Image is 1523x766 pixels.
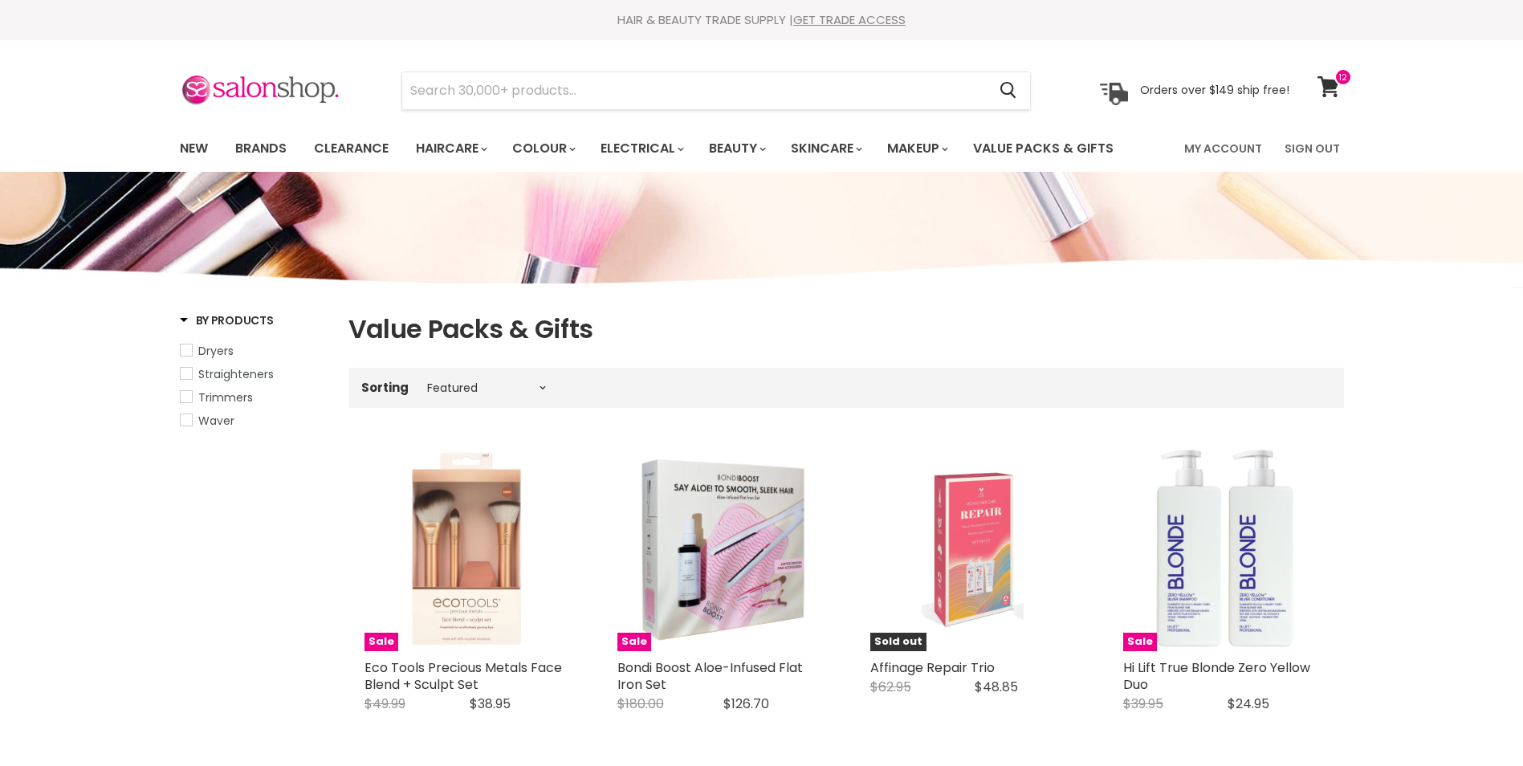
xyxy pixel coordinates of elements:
[697,132,776,165] a: Beauty
[364,446,569,651] img: Eco Tools Precious Metals Face Blend + Sculpt Set
[1123,695,1163,713] span: $39.95
[723,695,769,713] span: $126.70
[617,446,822,651] a: Bondi Boost Aloe-Infused Flat Iron Set Sale
[1275,132,1350,165] a: Sign Out
[168,125,1150,172] ul: Main menu
[364,695,405,713] span: $49.99
[961,132,1126,165] a: Value Packs & Gifts
[779,132,872,165] a: Skincare
[922,446,1024,651] img: Affinage Repair Trio
[617,446,822,651] img: Bondi Boost Aloe-Infused Flat Iron Set
[1123,446,1328,651] img: Hi Lift True Blonde Zero Yellow Duo
[870,633,926,651] span: Sold out
[870,658,995,677] a: Affinage Repair Trio
[1228,695,1269,713] span: $24.95
[470,695,511,713] span: $38.95
[198,366,274,382] span: Straighteners
[198,413,234,429] span: Waver
[1175,132,1272,165] a: My Account
[364,633,398,651] span: Sale
[404,132,497,165] a: Haircare
[180,412,328,430] a: Waver
[988,72,1030,109] button: Search
[617,658,803,694] a: Bondi Boost Aloe-Infused Flat Iron Set
[302,132,401,165] a: Clearance
[364,446,569,651] a: Eco Tools Precious Metals Face Blend + Sculpt Set Eco Tools Precious Metals Face Blend + Sculpt S...
[793,11,906,28] a: GET TRADE ACCESS
[617,633,651,651] span: Sale
[870,446,1075,651] a: Affinage Repair Trio Affinage Repair Trio Sold out
[180,342,328,360] a: Dryers
[1123,633,1157,651] span: Sale
[180,312,274,328] h3: By Products
[168,132,220,165] a: New
[361,381,409,394] label: Sorting
[364,658,562,694] a: Eco Tools Precious Metals Face Blend + Sculpt Set
[875,132,958,165] a: Makeup
[1123,658,1310,694] a: Hi Lift True Blonde Zero Yellow Duo
[402,72,988,109] input: Search
[223,132,299,165] a: Brands
[870,678,911,696] span: $62.95
[160,125,1364,172] nav: Main
[180,389,328,406] a: Trimmers
[348,312,1344,346] h1: Value Packs & Gifts
[975,678,1018,696] span: $48.85
[198,343,234,359] span: Dryers
[500,132,585,165] a: Colour
[617,695,664,713] span: $180.00
[588,132,694,165] a: Electrical
[1123,446,1328,651] a: Hi Lift True Blonde Zero Yellow Duo Sale
[180,365,328,383] a: Straighteners
[160,12,1364,28] div: HAIR & BEAUTY TRADE SUPPLY |
[401,71,1031,110] form: Product
[198,389,253,405] span: Trimmers
[1140,83,1289,97] p: Orders over $149 ship free!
